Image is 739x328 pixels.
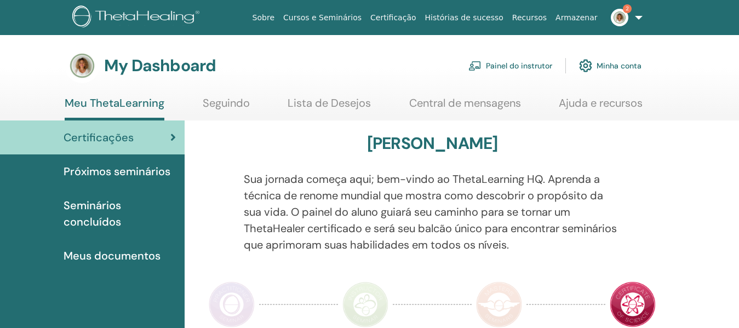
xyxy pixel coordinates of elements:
a: Seguindo [203,96,250,118]
a: Sobre [248,8,279,28]
a: Painel do instrutor [468,54,552,78]
span: Seminários concluídos [64,197,176,230]
a: Lista de Desejos [288,96,371,118]
span: 2 [623,4,632,13]
img: chalkboard-teacher.svg [468,61,482,71]
a: Recursos [508,8,551,28]
a: Certificação [366,8,420,28]
a: Minha conta [579,54,641,78]
img: Certificate of Science [610,281,656,327]
span: Certificações [64,129,134,146]
a: Armazenar [551,8,601,28]
img: cog.svg [579,56,592,75]
span: Meus documentos [64,248,161,264]
img: Master [476,281,522,327]
img: Practitioner [209,281,255,327]
p: Sua jornada começa aqui; bem-vindo ao ThetaLearning HQ. Aprenda a técnica de renome mundial que m... [244,171,621,253]
a: Ajuda e recursos [559,96,643,118]
h3: [PERSON_NAME] [367,134,498,153]
h3: My Dashboard [104,56,216,76]
a: Cursos e Seminários [279,8,366,28]
img: default.jpg [611,9,628,26]
img: default.jpg [65,48,100,83]
span: Próximos seminários [64,163,170,180]
a: Central de mensagens [409,96,521,118]
a: Meu ThetaLearning [65,96,164,120]
img: logo.png [72,5,203,30]
a: Histórias de sucesso [421,8,508,28]
img: Instructor [342,281,388,327]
